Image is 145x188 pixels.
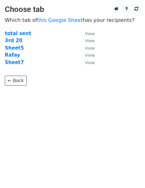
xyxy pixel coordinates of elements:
[5,31,31,36] a: total sent
[5,45,24,51] a: Sheet5
[85,60,95,65] small: View
[37,17,83,23] a: this Google Sheet
[5,60,24,65] a: Sheet7
[79,52,95,58] a: View
[85,38,95,43] small: View
[79,60,95,65] a: View
[79,31,95,36] a: View
[5,52,20,58] a: Rafay
[5,17,140,23] p: Which tab of has your recipients?
[5,5,140,14] h3: Choose tab
[5,38,22,43] a: 3rd 20
[5,76,27,86] a: ← Back
[79,38,95,43] a: View
[85,46,95,51] small: View
[79,45,95,51] a: View
[85,53,95,58] small: View
[85,31,95,36] small: View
